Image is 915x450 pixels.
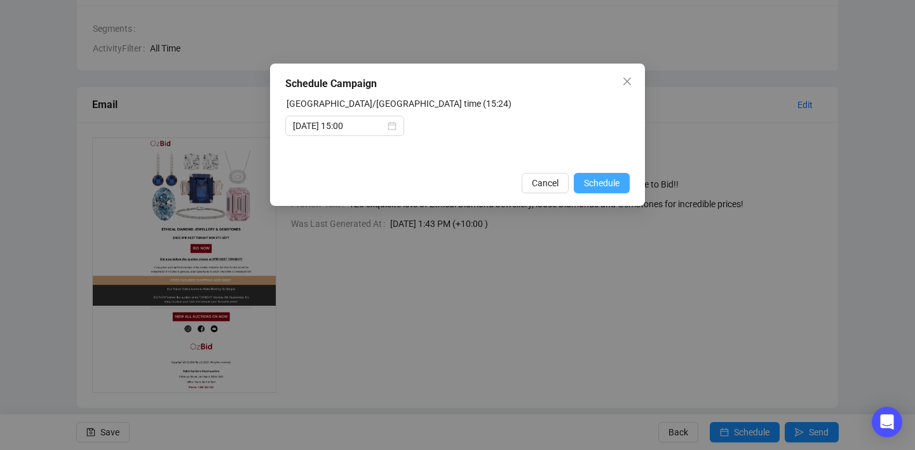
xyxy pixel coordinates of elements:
div: Schedule Campaign [285,76,630,92]
button: Schedule [574,173,630,193]
span: Cancel [532,176,559,190]
span: close [622,76,632,86]
div: Open Intercom Messenger [872,407,902,437]
button: Close [617,71,637,92]
input: Select date [293,119,385,133]
span: Schedule [584,176,620,190]
label: Australia/Sydney time (15:24) [287,99,512,109]
button: Cancel [522,173,569,193]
